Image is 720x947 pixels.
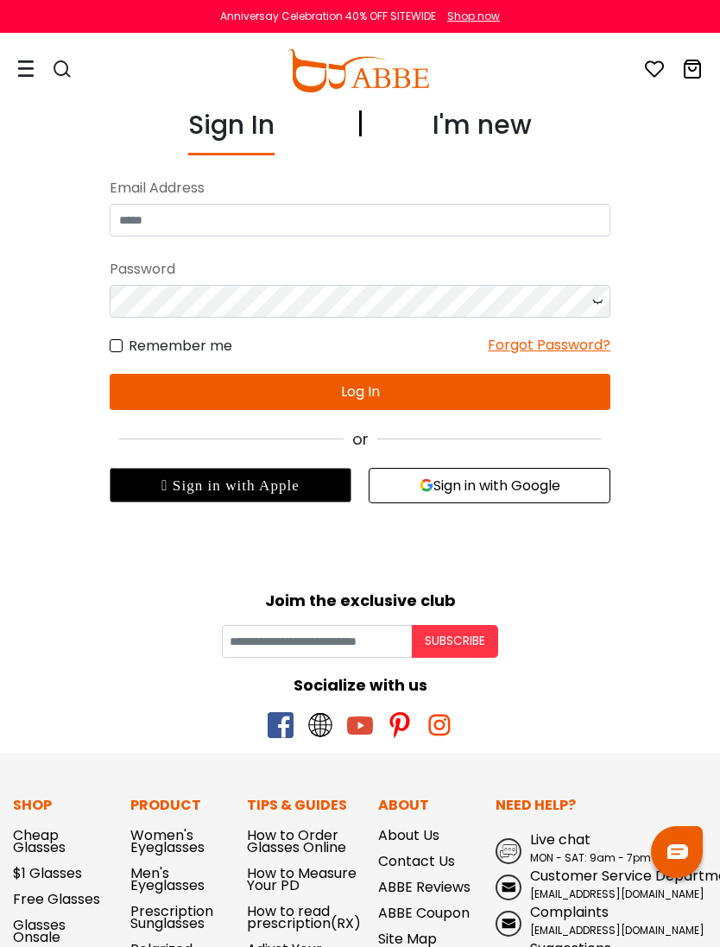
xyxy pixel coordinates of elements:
a: Cheap Glasses [13,825,66,857]
span: Complaints [530,902,609,922]
button: Sign in with Google [369,468,610,503]
button: Subscribe [412,625,498,658]
input: Your email [222,625,412,658]
span: youtube [347,712,373,738]
div: I'm new [433,105,532,155]
a: ABBE Reviews [378,877,471,897]
div: Anniversay Celebration 40% OFF SITEWIDE [220,9,436,24]
span: MON - SAT: 9am - 7pm (PST) [530,850,680,865]
a: ABBE Coupon [378,903,470,923]
a: Men's Eyeglasses [130,863,205,895]
span: pinterest [387,712,413,738]
img: abbeglasses.com [287,49,429,92]
a: Contact Us [378,851,455,871]
div: or [110,427,610,451]
div: Email Address [110,173,610,204]
div: Sign in with Apple [110,468,351,502]
span: instagram [426,712,452,738]
a: Customer Service Department [EMAIL_ADDRESS][DOMAIN_NAME] [496,866,707,902]
span: [EMAIL_ADDRESS][DOMAIN_NAME] [530,887,704,901]
div: Socialize with us [13,673,707,697]
img: chat [667,844,688,859]
a: Prescription Sunglasses [130,901,213,933]
p: Need Help? [496,795,707,816]
span: facebook [268,712,294,738]
button: Log In [110,374,610,410]
div: Shop now [447,9,500,24]
p: Shop [13,795,113,816]
a: How to read prescription(RX) [247,901,361,933]
span: [EMAIL_ADDRESS][DOMAIN_NAME] [530,923,704,938]
span: Live chat [530,830,591,849]
a: Shop now [439,9,500,23]
div: Sign In [188,105,275,155]
a: About Us [378,825,439,845]
span: twitter [307,712,333,738]
p: Product [130,795,231,816]
div: Forgot Password? [488,335,610,357]
a: How to Measure Your PD [247,863,357,895]
a: Women's Eyeglasses [130,825,205,857]
p: Tips & Guides [247,795,361,816]
label: Remember me [110,335,232,357]
a: Free Glasses [13,889,100,909]
div: Password [110,254,610,285]
div: Joim the exclusive club [13,585,707,612]
a: Live chat MON - SAT: 9am - 7pm (PST) [496,830,707,866]
a: Complaints [EMAIL_ADDRESS][DOMAIN_NAME] [496,902,707,938]
p: About [378,795,478,816]
a: Glasses Onsale [13,915,66,947]
a: $1 Glasses [13,863,82,883]
a: How to Order Glasses Online [247,825,346,857]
